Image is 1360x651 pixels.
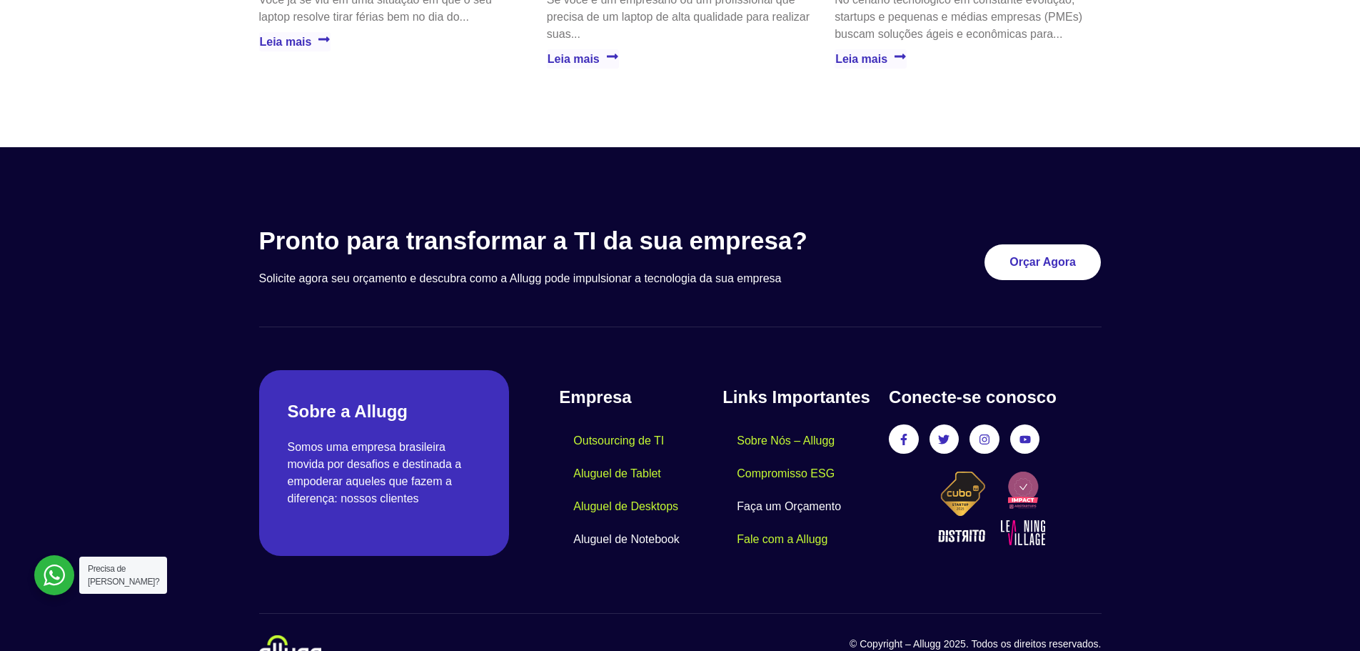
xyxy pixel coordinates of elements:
[559,457,675,490] a: Aluguel de Tablet
[722,424,875,556] nav: Menu
[1103,468,1360,651] div: Widget de chat
[722,457,849,490] a: Compromisso ESG
[559,424,722,556] nav: Menu
[722,490,855,523] a: Faça um Orçamento
[1009,257,1076,268] span: Orçar Agora
[984,244,1101,280] a: Orçar Agora
[559,523,694,556] a: Aluguel de Notebook
[722,424,849,457] a: Sobre Nós – Allugg
[288,399,481,424] h2: Sobre a Allugg
[259,270,874,287] p: Solicite agora seu orçamento e descubra como a Allugg pode impulsionar a tecnologia da sua empresa
[288,439,481,507] p: Somos uma empresa brasileira movida por desafios e destinada a empoderar aqueles que fazem a dife...
[1103,468,1360,651] iframe: Chat Widget
[259,32,331,51] a: Leia mais
[88,564,159,587] span: Precisa de [PERSON_NAME]?
[547,49,619,69] a: Leia mais
[722,384,875,410] h4: Links Importantes
[559,490,692,523] a: Aluguel de Desktops
[722,523,842,556] a: Fale com a Allugg
[889,384,1101,410] h4: Conecte-se conosco
[559,424,678,457] a: Outsourcing de TI
[259,226,874,256] h3: Pronto para transformar a TI da sua empresa?
[559,384,722,410] h4: Empresa
[835,49,907,69] a: Leia mais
